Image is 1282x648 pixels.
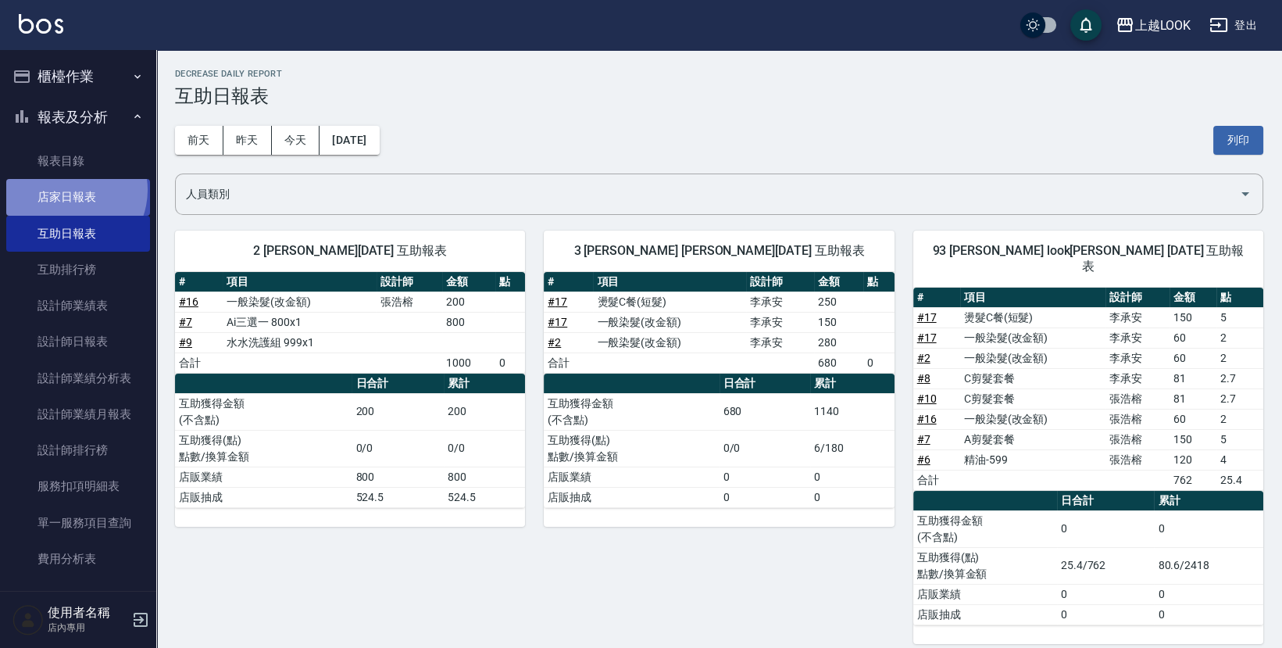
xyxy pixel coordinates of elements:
td: 0/0 [444,430,525,467]
th: # [913,288,960,308]
a: 設計師日報表 [6,324,150,360]
th: 點 [863,272,895,292]
td: 合計 [913,470,960,490]
td: 0 [1154,584,1263,604]
a: 報表目錄 [6,143,150,179]
table: a dense table [175,374,525,508]
a: #17 [917,311,937,324]
td: 25.4/762 [1057,547,1155,584]
a: #17 [548,295,567,308]
a: #7 [917,433,930,446]
a: #17 [917,331,937,344]
td: 0 [1057,584,1155,604]
td: 燙髮C餐(短髮) [960,307,1105,328]
td: 一般染髮(改金額) [593,312,746,332]
a: #9 [179,336,192,349]
h3: 互助日報表 [175,85,1263,107]
th: 累計 [444,374,525,394]
h2: Decrease Daily Report [175,69,1263,79]
td: 5 [1216,307,1263,328]
th: 日合計 [352,374,444,394]
td: 0 [1057,604,1155,625]
td: 合計 [544,353,593,373]
td: A剪髮套餐 [960,429,1105,449]
table: a dense table [913,491,1263,625]
h5: 使用者名稱 [48,605,127,621]
button: 今天 [272,126,320,155]
a: 服務扣項明細表 [6,468,150,504]
th: 設計師 [377,272,442,292]
td: 一般染髮(改金額) [593,332,746,353]
th: 點 [1216,288,1263,308]
td: 李承安 [1105,328,1170,348]
img: Person [12,604,44,635]
td: 0 [720,487,811,507]
button: 前天 [175,126,223,155]
td: 60 [1170,328,1216,348]
th: 設計師 [746,272,813,292]
a: #8 [917,372,930,385]
td: 互助獲得(點) 點數/換算金額 [544,430,719,467]
table: a dense table [175,272,525,374]
td: 800 [352,467,444,487]
td: 250 [814,292,863,312]
a: 單一服務項目查詢 [6,505,150,541]
th: # [544,272,593,292]
button: [DATE] [320,126,379,155]
table: a dense table [544,272,894,374]
img: Logo [19,14,63,34]
td: 店販抽成 [913,604,1057,625]
td: 一般染髮(改金額) [960,348,1105,368]
th: 日合計 [1057,491,1155,511]
td: 150 [814,312,863,332]
a: #2 [917,352,930,364]
th: 日合計 [720,374,811,394]
th: 點 [495,272,526,292]
td: 762 [1170,470,1216,490]
td: 800 [444,467,525,487]
td: 524.5 [352,487,444,507]
button: 報表及分析 [6,97,150,138]
td: 0 [810,467,894,487]
td: 25.4 [1216,470,1263,490]
td: 互助獲得(點) 點數/換算金額 [913,547,1057,584]
th: 金額 [442,272,495,292]
td: 150 [1170,307,1216,328]
table: a dense table [913,288,1263,491]
td: 張浩榕 [377,292,442,312]
td: 店販業績 [544,467,719,487]
td: 張浩榕 [1105,429,1170,449]
td: 200 [442,292,495,312]
td: 店販抽成 [544,487,719,507]
td: 81 [1170,368,1216,388]
button: 櫃檯作業 [6,56,150,97]
td: 水水洗護組 999x1 [223,332,377,353]
a: 店家日報表 [6,179,150,215]
td: 張浩榕 [1105,388,1170,409]
span: 93 [PERSON_NAME] look[PERSON_NAME] [DATE] 互助報表 [932,243,1245,274]
td: 燙髮C餐(短髮) [593,292,746,312]
td: 200 [444,393,525,430]
td: 2.7 [1216,368,1263,388]
td: 0 [863,353,895,373]
td: 一般染髮(改金額) [960,409,1105,429]
td: 2 [1216,328,1263,348]
td: 互助獲得(點) 點數/換算金額 [175,430,352,467]
button: 列印 [1213,126,1263,155]
button: 上越LOOK [1109,9,1197,41]
th: 累計 [1154,491,1263,511]
a: 設計師業績表 [6,288,150,324]
th: 項目 [593,272,746,292]
td: Ai三選一 800x1 [223,312,377,332]
td: 互助獲得金額 (不含點) [913,510,1057,547]
button: 登出 [1203,11,1263,40]
a: #7 [179,316,192,328]
td: 2 [1216,409,1263,429]
td: 一般染髮(改金額) [223,292,377,312]
td: 0/0 [352,430,444,467]
td: 李承安 [746,292,813,312]
td: 0 [720,467,811,487]
a: #10 [917,392,937,405]
td: 互助獲得金額 (不含點) [175,393,352,430]
th: 累計 [810,374,894,394]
